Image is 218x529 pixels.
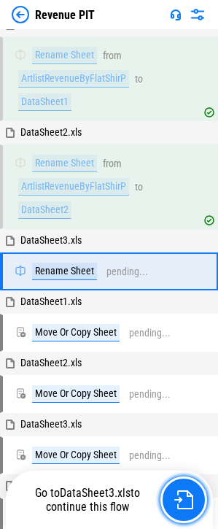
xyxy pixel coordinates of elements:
[20,357,82,368] span: DataSheet2.xls
[20,126,82,138] span: DataSheet2.xls
[129,328,171,339] div: pending...
[32,263,97,280] div: Rename Sheet
[18,178,129,196] div: ArtlistRevenueByFlatShirP
[32,447,120,464] div: Move Or Copy Sheet
[32,324,120,341] div: Move Or Copy Sheet
[135,74,143,85] div: to
[20,234,82,246] span: DataSheet3.xls
[32,385,120,403] div: Move Or Copy Sheet
[170,9,182,20] img: Support
[174,490,193,509] img: Go to file
[135,182,143,193] div: to
[20,418,82,430] span: DataSheet3.xls
[189,6,206,23] img: Settings menu
[106,266,148,277] div: pending...
[32,155,97,172] div: Rename Sheet
[12,6,29,23] img: Back
[20,296,82,307] span: DataSheet1.xls
[15,486,160,514] div: Go to to continue this flow
[129,450,171,461] div: pending...
[103,50,122,61] div: from
[18,93,71,111] div: DataSheet1
[35,8,95,22] div: Revenue PIT
[103,158,122,169] div: from
[18,70,129,88] div: ArtlistRevenueByFlatShirP
[129,389,171,400] div: pending...
[18,201,71,219] div: DataSheet2
[60,486,131,500] span: DataSheet3.xls
[32,47,97,64] div: Rename Sheet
